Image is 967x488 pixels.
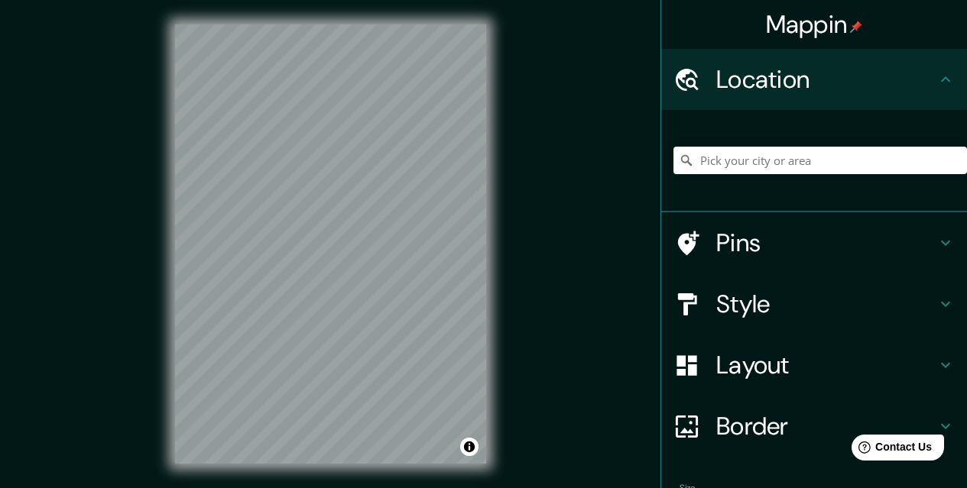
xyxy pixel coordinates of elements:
[716,350,936,380] h4: Layout
[766,9,863,40] h4: Mappin
[831,428,950,471] iframe: Help widget launcher
[716,289,936,319] h4: Style
[661,212,967,273] div: Pins
[661,49,967,110] div: Location
[661,334,967,396] div: Layout
[716,228,936,258] h4: Pins
[716,411,936,441] h4: Border
[673,147,967,174] input: Pick your city or area
[661,273,967,334] div: Style
[175,24,486,464] canvas: Map
[716,64,936,95] h4: Location
[850,21,862,33] img: pin-icon.png
[460,438,479,456] button: Toggle attribution
[661,396,967,457] div: Border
